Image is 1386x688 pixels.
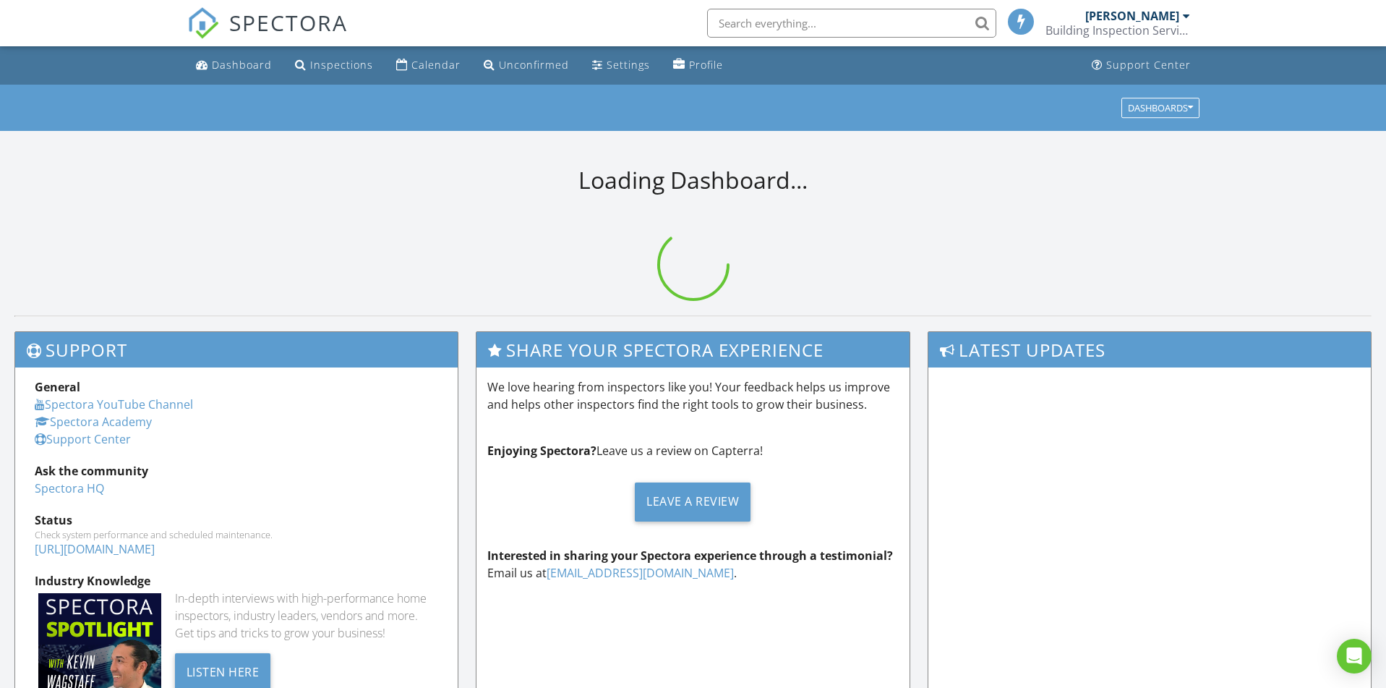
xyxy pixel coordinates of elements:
[35,572,438,590] div: Industry Knowledge
[1106,58,1191,72] div: Support Center
[35,431,131,447] a: Support Center
[289,52,379,79] a: Inspections
[487,442,899,459] p: Leave us a review on Capterra!
[1121,98,1199,118] button: Dashboards
[487,471,899,532] a: Leave a Review
[1085,9,1179,23] div: [PERSON_NAME]
[187,20,348,50] a: SPECTORA
[35,480,104,496] a: Spectora HQ
[35,414,152,430] a: Spectora Academy
[1128,103,1193,113] div: Dashboards
[187,7,219,39] img: The Best Home Inspection Software - Spectora
[15,332,458,368] h3: Support
[547,565,734,581] a: [EMAIL_ADDRESS][DOMAIN_NAME]
[35,529,438,540] div: Check system performance and scheduled maintenance.
[35,379,80,395] strong: General
[707,9,996,38] input: Search everything...
[487,547,899,582] p: Email us at .
[499,58,569,72] div: Unconfirmed
[1086,52,1197,79] a: Support Center
[689,58,723,72] div: Profile
[229,7,348,38] span: SPECTORA
[190,52,278,79] a: Dashboard
[607,58,650,72] div: Settings
[1045,23,1190,38] div: Building Inspection Services
[35,541,155,557] a: [URL][DOMAIN_NAME]
[586,52,656,79] a: Settings
[411,58,461,72] div: Calendar
[487,443,596,459] strong: Enjoying Spectora?
[35,511,438,529] div: Status
[35,462,438,480] div: Ask the community
[390,52,466,79] a: Calendar
[487,378,899,413] p: We love hearing from inspectors like you! Your feedback helps us improve and helps other inspecto...
[212,58,272,72] div: Dashboard
[310,58,373,72] div: Inspections
[667,52,729,79] a: Profile
[928,332,1371,368] h3: Latest Updates
[175,663,271,679] a: Listen Here
[478,52,575,79] a: Unconfirmed
[487,548,893,564] strong: Interested in sharing your Spectora experience through a testimonial?
[476,332,910,368] h3: Share Your Spectora Experience
[1337,639,1372,674] div: Open Intercom Messenger
[175,590,438,642] div: In-depth interviews with high-performance home inspectors, industry leaders, vendors and more. Ge...
[35,396,193,412] a: Spectora YouTube Channel
[635,483,750,522] div: Leave a Review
